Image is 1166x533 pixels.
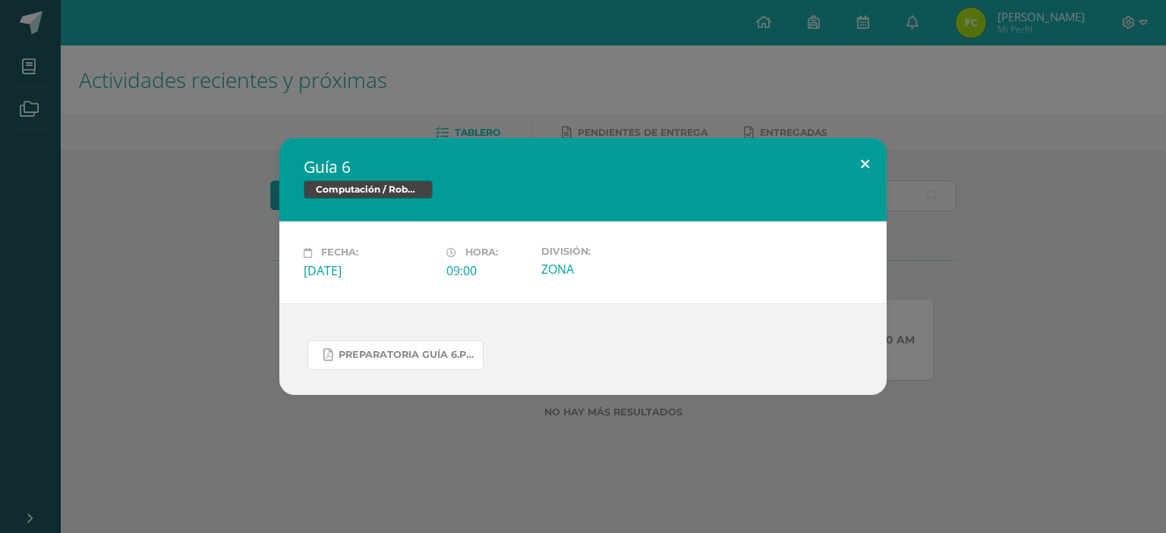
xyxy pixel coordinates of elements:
[304,156,862,177] h2: Guía 6
[321,247,358,259] span: Fecha:
[541,261,672,277] div: ZONA
[446,262,529,279] div: 09:00
[339,349,475,361] span: Preparatoria Guía 6.pdf
[304,262,434,279] div: [DATE]
[541,246,672,257] label: División:
[304,180,433,199] span: Computación / Robótica
[307,340,484,370] a: Preparatoria Guía 6.pdf
[843,138,887,190] button: Close (Esc)
[465,247,498,259] span: Hora:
